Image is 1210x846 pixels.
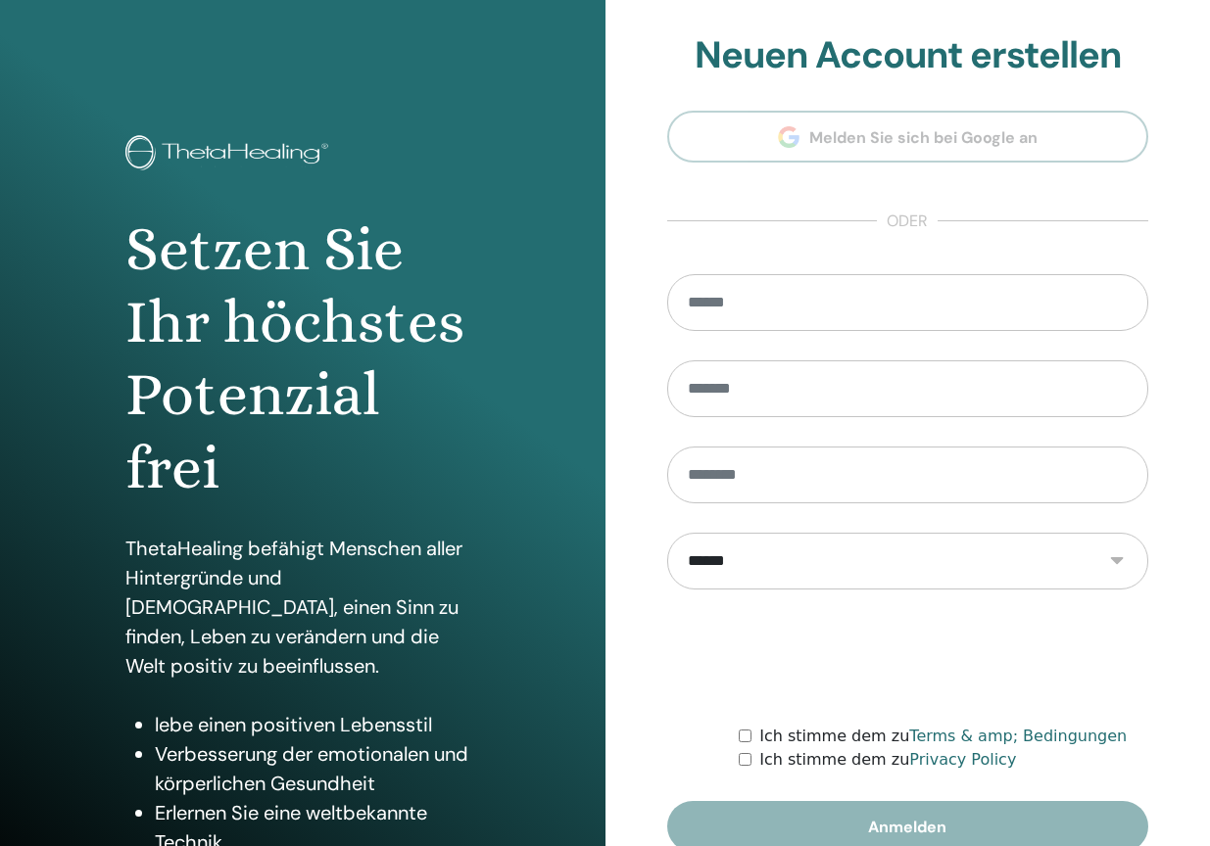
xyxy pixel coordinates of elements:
[759,748,1016,772] label: Ich stimme dem zu
[877,210,938,233] span: oder
[758,619,1056,695] iframe: reCAPTCHA
[667,33,1149,78] h2: Neuen Account erstellen
[909,727,1127,745] a: Terms & amp; Bedingungen
[125,213,480,505] h1: Setzen Sie Ihr höchstes Potenzial frei
[155,739,480,798] li: Verbesserung der emotionalen und körperlichen Gesundheit
[125,534,480,681] p: ThetaHealing befähigt Menschen aller Hintergründe und [DEMOGRAPHIC_DATA], einen Sinn zu finden, L...
[759,725,1127,748] label: Ich stimme dem zu
[155,710,480,739] li: lebe einen positiven Lebensstil
[909,750,1016,769] a: Privacy Policy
